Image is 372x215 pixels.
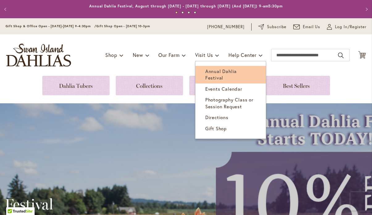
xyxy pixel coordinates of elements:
button: 3 of 4 [188,11,190,14]
span: Subscribe [267,24,286,30]
span: Log In/Register [335,24,366,30]
span: Help Center [228,52,257,58]
span: Visit Us [195,52,213,58]
span: Gift Shop Open - [DATE] 10-3pm [96,24,150,28]
button: Next [360,3,372,15]
button: 1 of 4 [175,11,178,14]
span: Gift Shop [205,125,227,131]
a: [PHONE_NUMBER] [207,24,245,30]
span: New [133,52,143,58]
span: Photography Class or Session Request [205,97,253,109]
span: Annual Dahlia Festival [205,68,237,81]
span: Events Calendar [205,86,242,92]
span: Directions [205,114,228,120]
span: Our Farm [158,52,179,58]
a: Email Us [293,24,320,30]
span: Gift Shop & Office Open - [DATE]-[DATE] 9-4:30pm / [6,24,96,28]
a: Subscribe [258,24,286,30]
a: Annual Dahlia Festival, August through [DATE] - [DATE] through [DATE] (And [DATE]) 9-am5:30pm [89,4,283,8]
a: store logo [6,44,71,67]
span: Email Us [303,24,320,30]
a: Log In/Register [327,24,366,30]
button: 4 of 4 [194,11,196,14]
button: 2 of 4 [182,11,184,14]
span: Shop [105,52,117,58]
